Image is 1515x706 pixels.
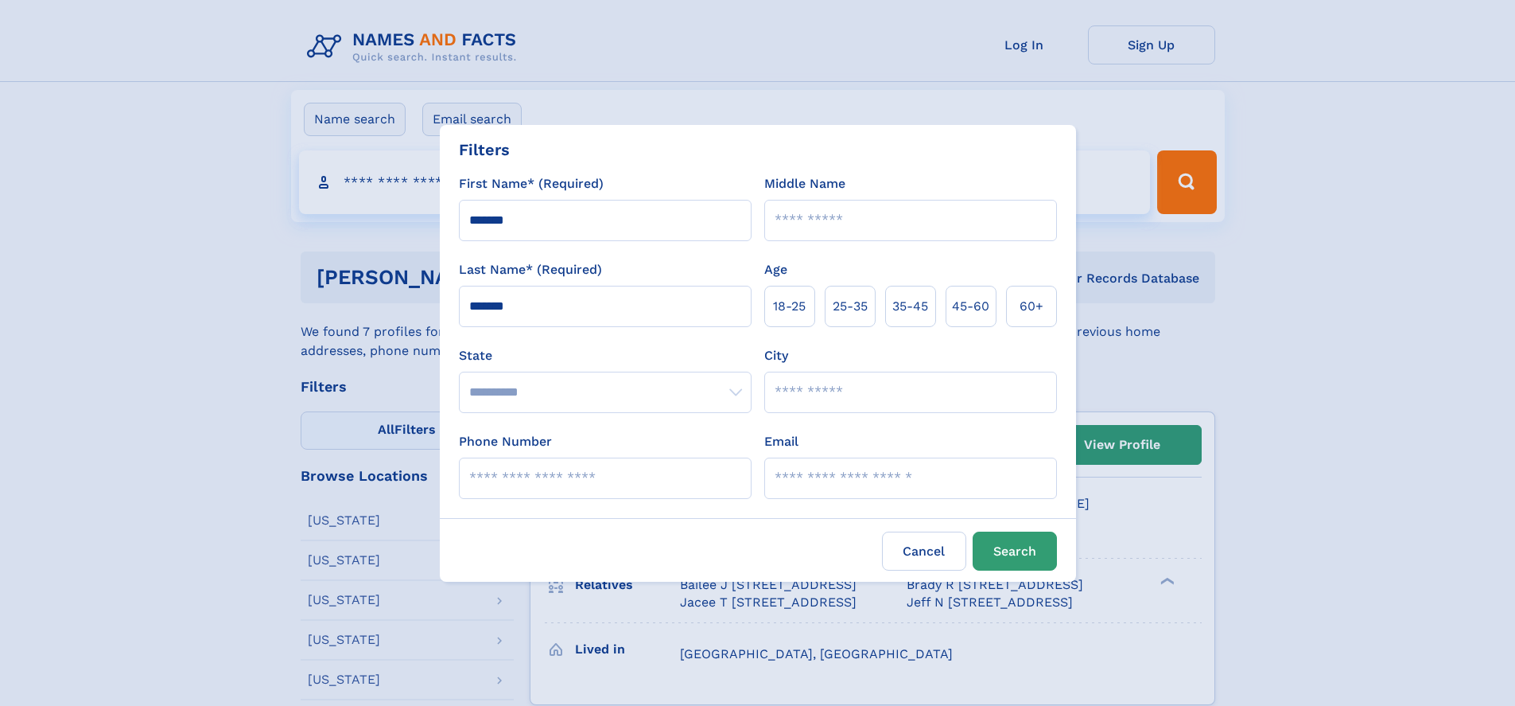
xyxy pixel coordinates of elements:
[1020,297,1043,316] span: 60+
[459,432,552,451] label: Phone Number
[459,174,604,193] label: First Name* (Required)
[764,432,798,451] label: Email
[833,297,868,316] span: 25‑35
[459,138,510,162] div: Filters
[459,260,602,279] label: Last Name* (Required)
[892,297,928,316] span: 35‑45
[952,297,989,316] span: 45‑60
[764,260,787,279] label: Age
[459,346,752,365] label: State
[764,346,788,365] label: City
[973,532,1057,571] button: Search
[882,532,966,571] label: Cancel
[764,174,845,193] label: Middle Name
[773,297,806,316] span: 18‑25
